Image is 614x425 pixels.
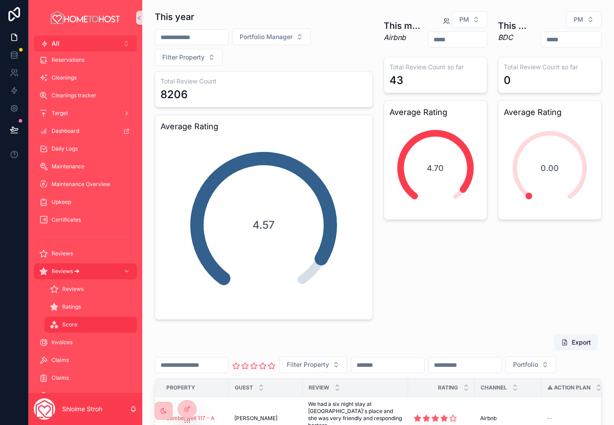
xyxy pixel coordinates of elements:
span: Portfolio Manager [240,32,293,41]
div: 8206 [161,87,188,102]
span: 0.00 [541,162,559,175]
span: Upkeep [52,199,71,206]
a: Reviews [34,246,137,262]
img: App logo [49,11,121,25]
a: Ratings [44,299,137,315]
span: Review [309,384,329,391]
a: [PERSON_NAME] [234,415,297,422]
span: All [52,39,60,48]
span: Daily Logs [52,145,78,152]
span: Filter Property [287,360,329,369]
span: Transactions [52,392,84,399]
h1: This year [155,11,194,23]
span: Channel [481,384,507,391]
span: Reviews 🡪 [52,268,80,275]
a: Reservations [34,52,137,68]
button: Select Button [452,11,487,28]
a: Invoices [34,334,137,350]
span: Score [62,321,77,328]
span: Invoices [52,339,72,346]
h1: This month (Airbnb) [384,20,421,32]
span: Claims [52,374,69,381]
h3: Total Review Count so far [504,63,596,71]
span: Guest [235,384,253,391]
a: Dashboard [34,123,137,139]
a: Reviews 🡪 [34,263,137,279]
div: 43 [389,73,403,87]
div: scrollable content [28,52,142,393]
span: Ratings [62,303,81,310]
button: Select Button [232,28,311,45]
a: Claims [34,352,137,368]
a: Claims [34,370,137,386]
span: Filter Property [162,53,205,62]
span: Dashboard [52,127,79,135]
a: Maintenance [34,159,137,175]
h1: This month BDC [498,20,534,32]
span: Certificates [52,216,81,223]
span: PM [574,15,583,24]
a: Certificates [34,212,137,228]
a: Maintenance Overview [34,176,137,192]
button: Select Button [566,11,602,28]
span: Property [166,384,195,391]
span: PM [459,15,469,24]
span: Airbnb [480,415,497,422]
span: ⚠ Action plan [547,384,590,391]
button: Export [554,334,598,350]
span: Cleanings tracker [52,92,96,99]
button: Select Button [34,36,137,52]
h3: Average Rating [161,120,367,133]
span: Cleanings [52,74,76,81]
a: Daily Logs [34,141,137,157]
span: Maintenance Overview [52,181,110,188]
span: [PERSON_NAME] [234,415,277,422]
h3: Total Review Count [161,77,367,86]
span: Target [52,110,68,117]
button: Select Button [155,49,223,66]
span: Maintenance [52,163,84,170]
em: BDC [498,32,534,43]
h3: Average Rating [389,106,482,119]
span: Claims [52,357,69,364]
span: Reviews [62,286,84,293]
span: Reviews [52,250,73,257]
a: Transactions [34,388,137,404]
button: Select Button [506,356,556,373]
a: Upkeep [34,194,137,210]
a: Reviews [44,281,137,297]
a: -- [547,415,603,422]
span: 4.70 [427,162,444,175]
span: 4.57 [253,218,275,232]
a: Cleanings tracker [34,87,137,103]
h3: Average Rating [504,106,596,119]
em: Airbnb [384,32,421,43]
a: Airbnb [480,415,536,422]
span: Rating [438,384,458,391]
a: Target [34,105,137,121]
span: Reservations [52,56,84,64]
span: Portfolio [513,360,538,369]
a: Score [44,317,137,333]
span: -- [547,415,552,422]
a: Cleanings [34,70,137,86]
button: Select Button [279,356,347,373]
h3: Total Review Count so far [389,63,482,71]
div: 0 [504,73,511,87]
p: Shloime Stroh [62,405,102,413]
